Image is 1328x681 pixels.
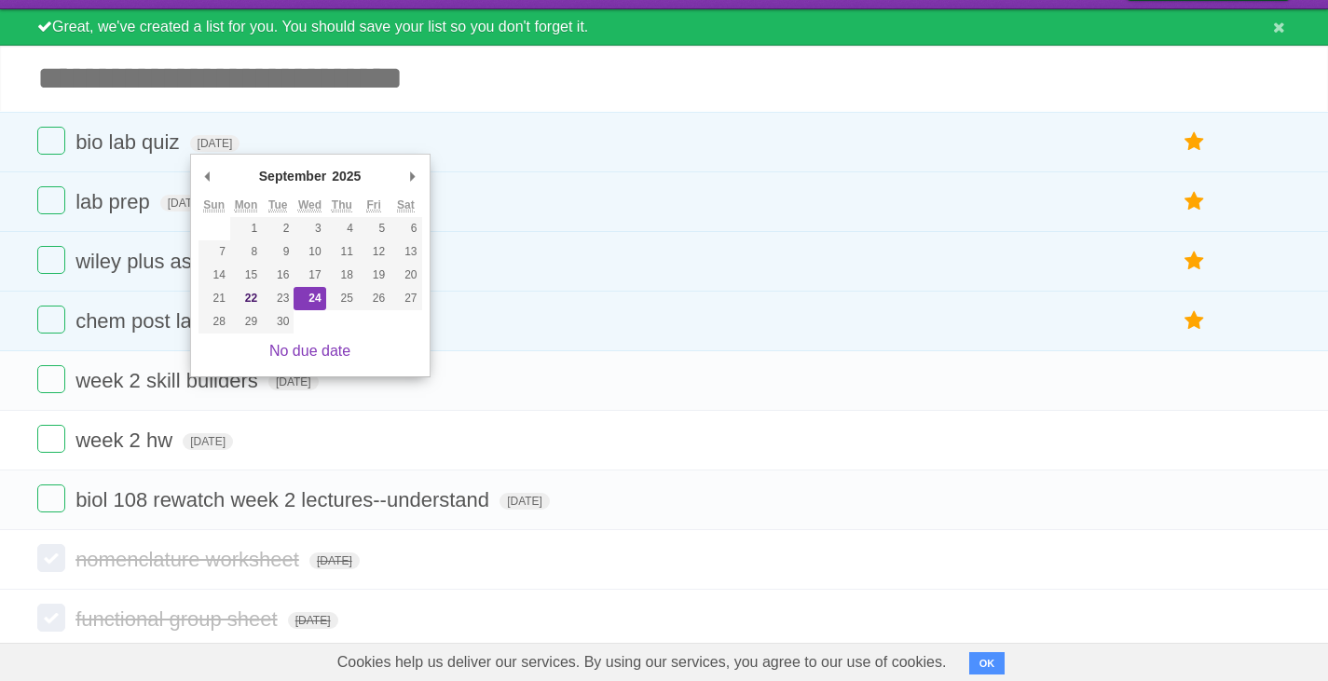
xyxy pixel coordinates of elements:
[199,287,230,310] button: 21
[199,162,217,190] button: Previous Month
[75,488,494,511] span: biol 108 rewatch week 2 lectures--understand
[390,240,421,264] button: 13
[326,264,358,287] button: 18
[969,652,1006,674] button: OK
[37,544,65,572] label: Done
[37,246,65,274] label: Done
[326,240,358,264] button: 11
[390,287,421,310] button: 27
[294,264,325,287] button: 17
[37,365,65,393] label: Done
[288,612,338,629] span: [DATE]
[230,217,262,240] button: 1
[404,162,422,190] button: Next Month
[294,287,325,310] button: 24
[319,644,965,681] span: Cookies help us deliver our services. By using our services, you agree to our use of cookies.
[199,240,230,264] button: 7
[230,310,262,334] button: 29
[390,264,421,287] button: 20
[358,264,390,287] button: 19
[37,604,65,632] label: Done
[326,287,358,310] button: 25
[309,552,360,569] span: [DATE]
[1177,127,1212,157] label: Star task
[262,240,294,264] button: 9
[262,264,294,287] button: 16
[199,264,230,287] button: 14
[262,217,294,240] button: 2
[294,217,325,240] button: 3
[294,240,325,264] button: 10
[75,309,208,333] span: chem post lab
[75,548,304,571] span: nomenclature worksheet
[75,250,296,273] span: wiley plus assignment 2
[298,198,322,212] abbr: Wednesday
[37,306,65,334] label: Done
[332,198,352,212] abbr: Thursday
[37,425,65,453] label: Done
[397,198,415,212] abbr: Saturday
[500,493,550,510] span: [DATE]
[230,264,262,287] button: 15
[262,287,294,310] button: 23
[37,186,65,214] label: Done
[75,429,177,452] span: week 2 hw
[390,217,421,240] button: 6
[75,369,263,392] span: week 2 skill builders
[329,162,363,190] div: 2025
[256,162,329,190] div: September
[1177,306,1212,336] label: Star task
[230,240,262,264] button: 8
[326,217,358,240] button: 4
[183,433,233,450] span: [DATE]
[190,135,240,152] span: [DATE]
[199,310,230,334] button: 28
[75,190,155,213] span: lab prep
[1177,246,1212,277] label: Star task
[358,287,390,310] button: 26
[262,310,294,334] button: 30
[358,217,390,240] button: 5
[269,343,350,359] a: No due date
[1177,186,1212,217] label: Star task
[160,195,211,211] span: [DATE]
[358,240,390,264] button: 12
[268,198,287,212] abbr: Tuesday
[203,198,225,212] abbr: Sunday
[37,127,65,155] label: Done
[268,374,319,390] span: [DATE]
[366,198,380,212] abbr: Friday
[37,484,65,512] label: Done
[75,607,282,631] span: functional group sheet
[230,287,262,310] button: 22
[75,130,184,154] span: bio lab quiz
[235,198,258,212] abbr: Monday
